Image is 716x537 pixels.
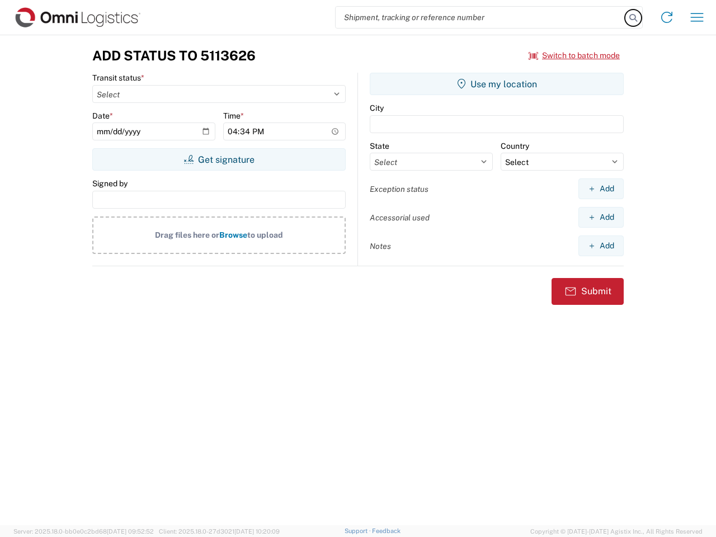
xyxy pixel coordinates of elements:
[223,111,244,121] label: Time
[370,141,389,151] label: State
[345,527,373,534] a: Support
[247,230,283,239] span: to upload
[529,46,620,65] button: Switch to batch mode
[336,7,625,28] input: Shipment, tracking or reference number
[234,528,280,535] span: [DATE] 10:20:09
[552,278,624,305] button: Submit
[13,528,154,535] span: Server: 2025.18.0-bb0e0c2bd68
[578,235,624,256] button: Add
[92,178,128,189] label: Signed by
[578,178,624,199] button: Add
[92,148,346,171] button: Get signature
[92,111,113,121] label: Date
[370,103,384,113] label: City
[219,230,247,239] span: Browse
[107,528,154,535] span: [DATE] 09:52:52
[372,527,401,534] a: Feedback
[370,184,428,194] label: Exception status
[370,241,391,251] label: Notes
[530,526,703,536] span: Copyright © [DATE]-[DATE] Agistix Inc., All Rights Reserved
[578,207,624,228] button: Add
[92,48,256,64] h3: Add Status to 5113626
[92,73,144,83] label: Transit status
[370,213,430,223] label: Accessorial used
[501,141,529,151] label: Country
[370,73,624,95] button: Use my location
[159,528,280,535] span: Client: 2025.18.0-27d3021
[155,230,219,239] span: Drag files here or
